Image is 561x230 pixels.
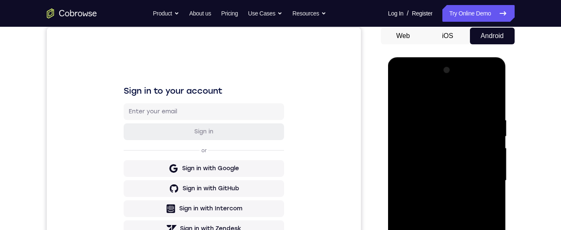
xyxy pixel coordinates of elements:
a: Go to the home page [47,8,97,18]
button: Web [381,28,426,44]
button: Android [470,28,515,44]
button: Sign in with Google [77,133,237,149]
a: Log In [388,5,404,22]
div: Sign in with GitHub [136,157,192,165]
p: or [153,120,162,126]
p: Don't have an account? [77,216,237,223]
button: iOS [425,28,470,44]
a: About us [189,5,211,22]
h1: Sign in to your account [77,57,237,69]
button: Sign in [77,96,237,112]
a: Pricing [221,5,238,22]
div: Sign in with Zendesk [133,197,195,205]
button: Use Cases [248,5,282,22]
button: Sign in with Zendesk [77,193,237,210]
a: Try Online Demo [442,5,514,22]
input: Enter your email [82,80,232,88]
div: Sign in with Google [135,137,192,145]
span: / [407,8,409,18]
button: Sign in with GitHub [77,153,237,169]
a: Register [412,5,432,22]
button: Sign in with Intercom [77,173,237,189]
button: Resources [292,5,326,22]
button: Product [153,5,179,22]
div: Sign in with Intercom [132,177,195,185]
a: Create a new account [141,217,201,222]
